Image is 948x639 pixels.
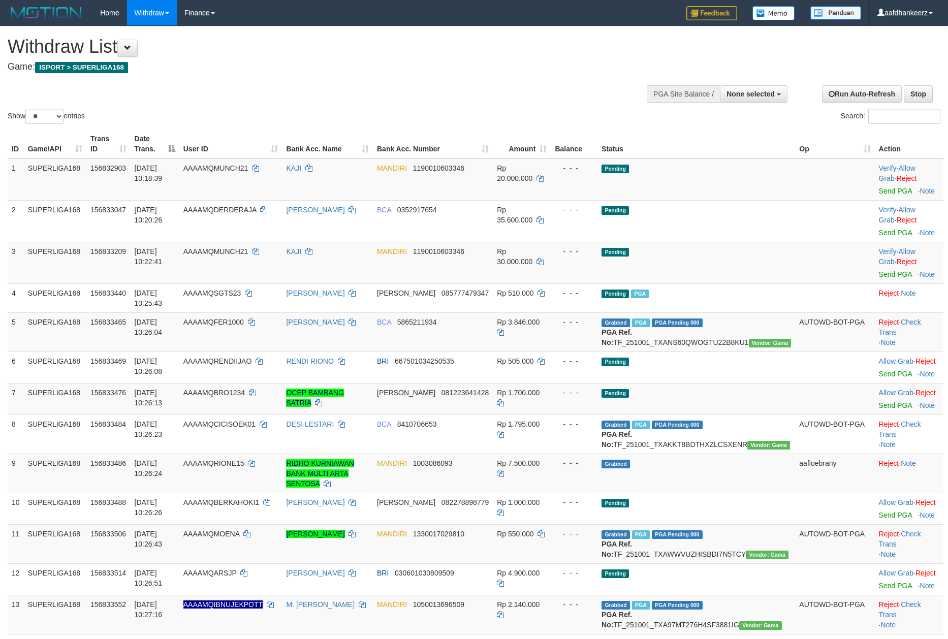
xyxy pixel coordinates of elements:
td: SUPERLIGA168 [24,493,86,524]
td: · [875,383,943,414]
div: - - - [555,568,593,578]
span: Pending [602,165,629,173]
span: [DATE] 10:18:39 [135,164,163,182]
span: AAAAMQBRO1234 [183,389,245,397]
td: 3 [8,242,24,283]
a: Reject [915,569,936,577]
span: Copy 030601030809509 to clipboard [395,569,454,577]
img: Button%20Memo.svg [752,6,795,20]
td: · [875,352,943,383]
td: · · [875,595,943,634]
span: BRI [377,357,389,365]
span: Grabbed [602,318,630,327]
b: PGA Ref. No: [602,611,632,629]
span: Rp 1.700.000 [497,389,540,397]
th: Bank Acc. Name: activate to sort column ascending [282,130,373,158]
span: Copy 1190010603346 to clipboard [413,164,464,172]
span: [DATE] 10:26:23 [135,420,163,438]
label: Show entries [8,109,85,124]
span: [DATE] 10:26:08 [135,357,163,375]
span: · [879,357,915,365]
th: ID [8,130,24,158]
span: MANDIRI [377,600,407,609]
a: Send PGA [879,187,912,195]
th: Trans ID: activate to sort column ascending [86,130,131,158]
td: 8 [8,414,24,454]
span: 156833440 [90,289,126,297]
td: SUPERLIGA168 [24,524,86,563]
span: Copy 0352917654 to clipboard [397,206,437,214]
span: Copy 082278898779 to clipboard [441,498,489,506]
span: Vendor URL: https://trx31.1velocity.biz [749,339,792,347]
td: · · [875,242,943,283]
a: OCEP BAMBANG SATRIA [286,389,343,407]
a: Allow Grab [879,357,913,365]
a: Send PGA [879,582,912,590]
div: - - - [555,246,593,257]
a: Send PGA [879,370,912,378]
td: TF_251001_TXAWWVUZHISBDI7N5TCY [597,524,795,563]
th: Status [597,130,795,158]
span: 156833476 [90,389,126,397]
span: BCA [377,318,391,326]
a: Check Trans [879,530,921,548]
a: Allow Grab [879,247,915,266]
a: [PERSON_NAME] [286,206,344,214]
a: Check Trans [879,600,921,619]
span: Marked by aafsoycanthlai [632,421,650,429]
td: TF_251001_TXAKKT8BDTHXZLCSXENR [597,414,795,454]
span: · [879,247,915,266]
span: [DATE] 10:26:26 [135,498,163,517]
label: Search: [841,109,940,124]
td: SUPERLIGA168 [24,454,86,493]
td: · [875,563,943,595]
a: Send PGA [879,401,912,409]
a: Note [880,621,896,629]
span: 156833209 [90,247,126,255]
td: 1 [8,158,24,201]
span: [PERSON_NAME] [377,289,435,297]
span: Grabbed [602,460,630,468]
span: AAAAMQRIONE15 [183,459,244,467]
span: BRI [377,569,389,577]
span: BCA [377,420,391,428]
th: Amount: activate to sort column ascending [493,130,551,158]
span: PGA Pending [652,318,703,327]
img: panduan.png [810,6,861,20]
span: MANDIRI [377,530,407,538]
div: - - - [555,163,593,173]
td: SUPERLIGA168 [24,352,86,383]
td: TF_251001_TXA97MT276H4SF3881IG [597,595,795,634]
a: Note [880,550,896,558]
span: Copy 085777479347 to clipboard [441,289,489,297]
h4: Game: [8,62,622,72]
span: Nama rekening ada tanda titik/strip, harap diedit [183,600,263,609]
span: Copy 1190010603346 to clipboard [413,247,464,255]
a: [PERSON_NAME] [286,318,344,326]
span: [PERSON_NAME] [377,498,435,506]
span: Grabbed [602,421,630,429]
th: Op: activate to sort column ascending [795,130,874,158]
td: · · [875,200,943,242]
span: 156833047 [90,206,126,214]
span: AAAAMQARSJP [183,569,237,577]
span: [DATE] 10:26:04 [135,318,163,336]
span: AAAAMQMUNCH21 [183,164,248,172]
td: SUPERLIGA168 [24,158,86,201]
span: MANDIRI [377,247,407,255]
a: Note [880,338,896,346]
a: Send PGA [879,270,912,278]
span: Rp 510.000 [497,289,533,297]
span: Rp 4.900.000 [497,569,540,577]
b: PGA Ref. No: [602,328,632,346]
a: [PERSON_NAME] [286,289,344,297]
span: Rp 20.000.000 [497,164,532,182]
a: Note [920,187,935,195]
a: Allow Grab [879,569,913,577]
span: AAAAMQDERDERAJA [183,206,257,214]
span: AAAAMQFER1000 [183,318,244,326]
span: Grabbed [602,530,630,539]
span: AAAAMQMUNCH21 [183,247,248,255]
a: Send PGA [879,511,912,519]
a: Reject [879,459,899,467]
